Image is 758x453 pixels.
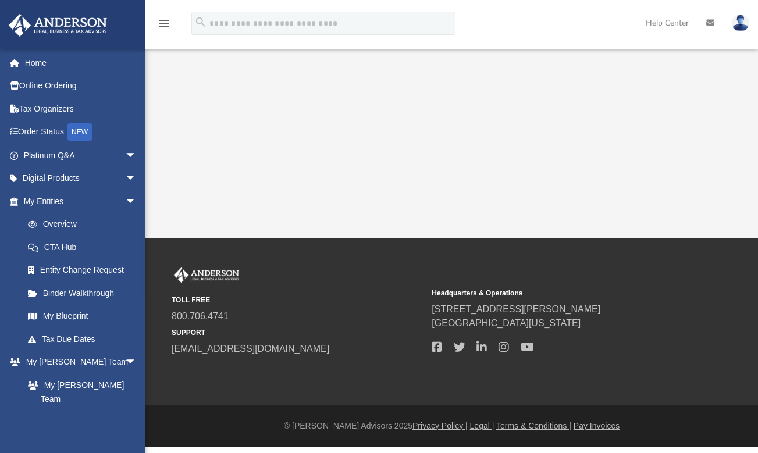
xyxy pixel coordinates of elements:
span: arrow_drop_down [125,190,148,213]
a: My Entitiesarrow_drop_down [8,190,154,213]
a: My Blueprint [16,305,148,328]
img: Anderson Advisors Platinum Portal [172,267,241,283]
img: User Pic [732,15,749,31]
a: Platinum Q&Aarrow_drop_down [8,144,154,167]
a: Pay Invoices [574,421,620,430]
a: [STREET_ADDRESS][PERSON_NAME] [432,304,600,314]
i: menu [157,16,171,30]
a: Terms & Conditions | [496,421,571,430]
a: Legal | [470,421,494,430]
img: Anderson Advisors Platinum Portal [5,14,111,37]
div: NEW [67,123,92,141]
a: Order StatusNEW [8,120,154,144]
a: Entity Change Request [16,259,154,282]
div: © [PERSON_NAME] Advisors 2025 [145,420,758,432]
a: Tax Organizers [8,97,154,120]
a: Privacy Policy | [412,421,468,430]
small: SUPPORT [172,327,424,338]
i: search [194,16,207,28]
a: Online Ordering [8,74,154,98]
small: Headquarters & Operations [432,288,684,298]
a: [GEOGRAPHIC_DATA][US_STATE] [432,318,581,328]
a: CTA Hub [16,236,154,259]
span: arrow_drop_down [125,167,148,191]
a: [EMAIL_ADDRESS][DOMAIN_NAME] [172,344,329,354]
a: Tax Due Dates [16,327,154,351]
span: arrow_drop_down [125,144,148,167]
a: Binder Walkthrough [16,281,154,305]
a: menu [157,22,171,30]
a: Overview [16,213,154,236]
span: arrow_drop_down [125,351,148,374]
a: Anderson System [16,411,148,434]
a: My [PERSON_NAME] Teamarrow_drop_down [8,351,148,374]
small: TOLL FREE [172,295,424,305]
a: Digital Productsarrow_drop_down [8,167,154,190]
a: 800.706.4741 [172,311,229,321]
a: My [PERSON_NAME] Team [16,373,143,411]
a: Home [8,51,154,74]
